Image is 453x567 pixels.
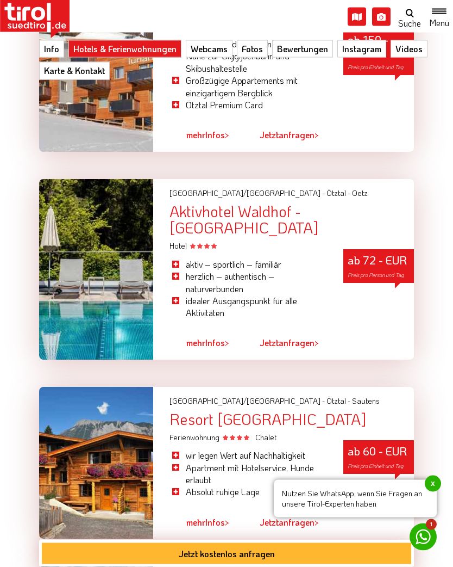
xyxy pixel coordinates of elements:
li: Absolut ruhige Lage [169,486,327,498]
i: Fotogalerie [372,8,391,26]
a: Info [39,40,64,58]
li: Ötztal Premium Card [169,100,327,112]
span: Chalet [255,433,278,443]
span: Hotel [169,241,217,251]
span: Preis pro Einheit und Tag [348,463,404,470]
span: > [314,130,319,141]
a: 1 Nutzen Sie WhatsApp, wenn Sie Fragen an unsere Tirol-Experten habenx [410,523,437,551]
a: mehrInfos> [186,510,229,535]
span: mehr [186,337,205,349]
span: Ötztal - [326,188,350,199]
span: > [314,337,319,349]
span: Ötztal - [326,396,350,406]
span: > [225,517,229,528]
span: mehr [186,517,205,528]
span: Jetzt [260,337,279,349]
span: Oetz [352,188,368,199]
li: Großzügige Appartements mit einzigartigem Bergblick [169,75,327,100]
span: Sautens [352,396,380,406]
a: Bewertungen [272,40,333,58]
div: ab 72 - EUR [343,250,414,283]
span: > [225,337,229,349]
span: x [425,476,441,492]
span: [GEOGRAPHIC_DATA]/[GEOGRAPHIC_DATA] - [169,396,325,406]
span: Nutzen Sie WhatsApp, wenn Sie Fragen an unsere Tirol-Experten haben [274,480,437,517]
a: Jetztanfragen> [260,123,319,148]
div: ab 60 - EUR [343,441,414,474]
span: Ferienwohnung [169,433,251,443]
a: Hotels & Ferienwohnungen [68,40,181,58]
li: herzlich – authentisch – naturverbunden [169,271,327,295]
a: Instagram [337,40,386,58]
span: > [225,130,229,141]
span: Jetzt [260,517,279,528]
a: Karte & Kontakt [39,62,110,79]
a: mehrInfos> [186,123,229,148]
div: Resort [GEOGRAPHIC_DATA] [169,411,414,428]
a: Jetztanfragen> [260,510,319,535]
span: [GEOGRAPHIC_DATA]/[GEOGRAPHIC_DATA] - [169,188,325,199]
i: Karte öffnen [348,8,366,26]
span: Preis pro Person und Tag [348,272,404,279]
a: Fotos [237,40,268,58]
button: Toggle navigation [425,7,453,27]
a: Videos [391,40,427,58]
button: Jetzt kostenlos anfragen [42,543,411,564]
a: mehrInfos> [186,331,229,356]
li: idealer Ausgangspunkt für alle Aktivitäten [169,295,327,320]
a: Webcams [186,40,232,58]
li: aktiv – sportlich – familiär [169,259,327,271]
span: > [314,517,319,528]
span: 1 [426,519,437,530]
li: wir legen Wert auf Nachhaltigkeit [169,450,327,462]
li: Apartment mit Hotelservice, Hunde erlaubt [169,463,327,487]
div: Aktivhotel Waldhof - [GEOGRAPHIC_DATA] [169,204,414,237]
span: Jetzt [260,130,279,141]
a: Jetztanfragen> [260,331,319,356]
span: mehr [186,130,205,141]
